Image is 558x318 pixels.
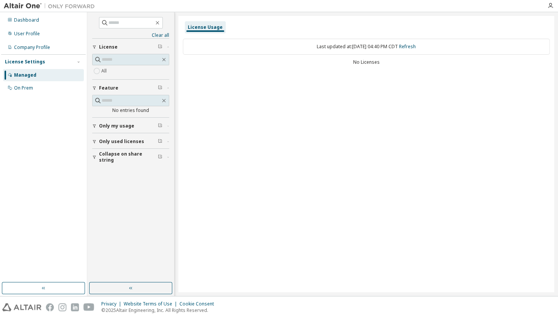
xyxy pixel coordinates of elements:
img: instagram.svg [58,303,66,311]
button: Feature [92,80,169,96]
span: Only used licenses [99,139,144,145]
div: On Prem [14,85,33,91]
span: Clear filter [158,139,162,145]
div: License Usage [188,24,223,30]
span: Clear filter [158,123,162,129]
span: Collapse on share string [99,151,158,163]
span: License [99,44,118,50]
div: No Licenses [183,59,550,65]
img: linkedin.svg [71,303,79,311]
div: Dashboard [14,17,39,23]
a: Refresh [399,43,416,50]
div: Managed [14,72,36,78]
span: Clear filter [158,154,162,160]
img: facebook.svg [46,303,54,311]
div: Privacy [101,301,124,307]
button: Collapse on share string [92,149,169,165]
button: Only used licenses [92,133,169,150]
div: License Settings [5,59,45,65]
label: All [101,66,108,76]
div: Cookie Consent [179,301,218,307]
a: Clear all [92,32,169,38]
button: License [92,39,169,55]
span: Only my usage [99,123,134,129]
div: Company Profile [14,44,50,50]
span: Feature [99,85,118,91]
span: Clear filter [158,44,162,50]
div: User Profile [14,31,40,37]
div: Last updated at: [DATE] 04:40 PM CDT [183,39,550,55]
p: © 2025 Altair Engineering, Inc. All Rights Reserved. [101,307,218,313]
img: altair_logo.svg [2,303,41,311]
div: Website Terms of Use [124,301,179,307]
span: Clear filter [158,85,162,91]
div: No entries found [92,107,169,113]
img: Altair One [4,2,99,10]
button: Only my usage [92,118,169,134]
img: youtube.svg [83,303,94,311]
